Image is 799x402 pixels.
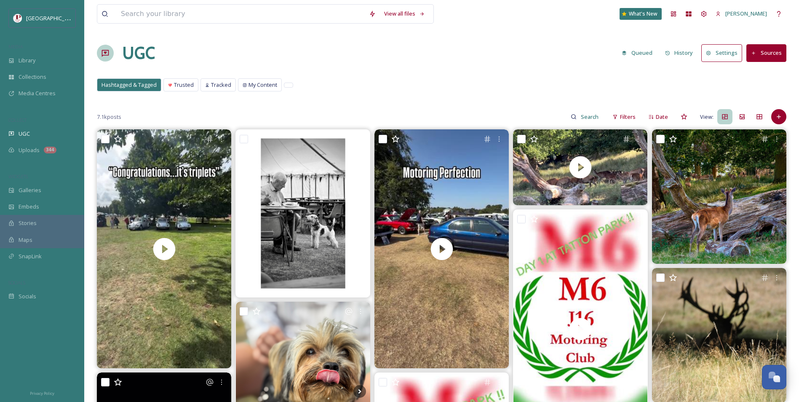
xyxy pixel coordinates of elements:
span: Filters [620,113,636,121]
span: SOCIALS [8,279,25,286]
span: Uploads [19,146,40,154]
span: WIDGETS [8,173,28,180]
span: MEDIA [8,43,23,50]
input: Search [577,108,604,125]
span: My Content [249,81,277,89]
img: download%20(5).png [13,14,22,22]
a: Queued [617,45,661,61]
span: Privacy Policy [30,391,54,396]
button: Queued [617,45,657,61]
span: SnapLink [19,252,42,260]
span: Collections [19,73,46,81]
video: Rover 45 with luxury chrome-effect door handles and riding on steelies. Bliss. #car #cars #carpor... [374,129,509,368]
img: thumbnail [513,129,647,205]
img: thumbnail [97,129,231,368]
span: Embeds [19,203,39,211]
a: Settings [701,44,746,62]
a: View all files [380,5,429,22]
span: Trusted [174,81,194,89]
span: UGC [19,130,30,138]
a: Privacy Policy [30,388,54,398]
span: Hashtagged & Tagged [102,81,157,89]
video: Gentle souls in the mist 🌫🦌—these majestic deer at Tatton Park move like whispers through the anc... [513,129,647,205]
button: History [661,45,697,61]
a: UGC [122,40,155,66]
span: [GEOGRAPHIC_DATA] [26,14,80,22]
span: Library [19,56,35,64]
span: Media Centres [19,89,56,97]
input: Search your library [117,5,365,23]
button: Settings [701,44,742,62]
video: Treble Trouble. 👀 🪲 🪲 🪲 #car #cars #carporn #automotive #carandclassic #carphotography #carspotti... [97,129,231,368]
span: Date [656,113,668,121]
span: Galleries [19,186,41,194]
button: Sources [746,44,786,62]
a: History [661,45,702,61]
button: Open Chat [762,365,786,389]
span: Stories [19,219,37,227]
span: Socials [19,292,36,300]
img: This isn’t just a park—it’s a sanctuary where nature writes its own poetry. 📸 Every glance, every... [652,129,786,264]
span: Tracked [211,81,231,89]
span: COLLECT [8,117,27,123]
span: View: [700,113,713,121]
img: thumbnail [374,129,509,368]
div: 344 [44,147,56,153]
a: What's New [620,8,662,20]
a: [PERSON_NAME] [711,5,771,22]
img: hagertyuk classic and retro show 2025 #inspired by life and the world we are in. #classicars #car... [236,129,370,297]
span: Maps [19,236,32,244]
span: 7.1k posts [97,113,121,121]
span: [PERSON_NAME] [725,10,767,17]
